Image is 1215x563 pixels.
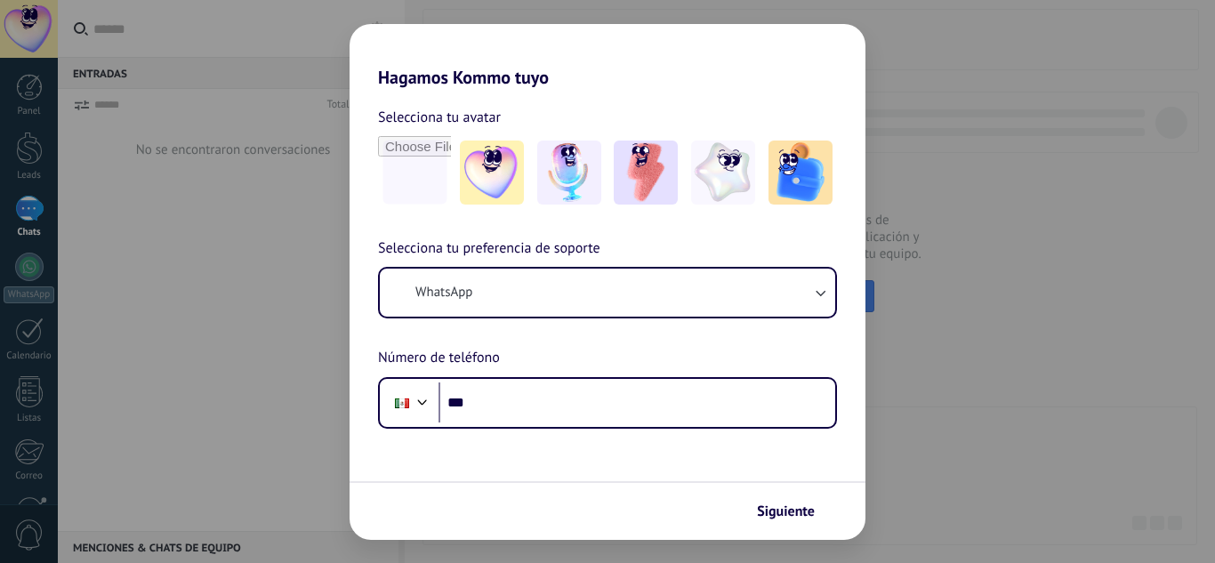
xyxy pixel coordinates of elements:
[378,347,500,370] span: Número de teléfono
[757,505,815,518] span: Siguiente
[460,141,524,205] img: -1.jpeg
[385,384,419,422] div: Mexico: + 52
[768,141,833,205] img: -5.jpeg
[350,24,865,88] h2: Hagamos Kommo tuyo
[380,269,835,317] button: WhatsApp
[691,141,755,205] img: -4.jpeg
[378,106,501,129] span: Selecciona tu avatar
[749,496,839,527] button: Siguiente
[378,237,600,261] span: Selecciona tu preferencia de soporte
[415,284,472,302] span: WhatsApp
[537,141,601,205] img: -2.jpeg
[614,141,678,205] img: -3.jpeg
